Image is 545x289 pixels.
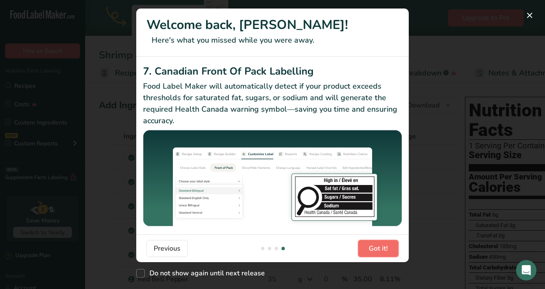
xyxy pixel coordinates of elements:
[143,130,402,228] img: Canadian Front Of Pack Labelling
[146,240,188,257] button: Previous
[145,269,265,277] span: Do not show again until next release
[154,243,181,254] span: Previous
[369,243,388,254] span: Got it!
[146,35,399,46] p: Here's what you missed while you were away.
[358,240,399,257] button: Got it!
[516,260,536,280] div: Open Intercom Messenger
[143,81,402,127] p: Food Label Maker will automatically detect if your product exceeds thresholds for saturated fat, ...
[146,15,399,35] h1: Welcome back, [PERSON_NAME]!
[143,64,402,79] h2: 7. Canadian Front Of Pack Labelling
